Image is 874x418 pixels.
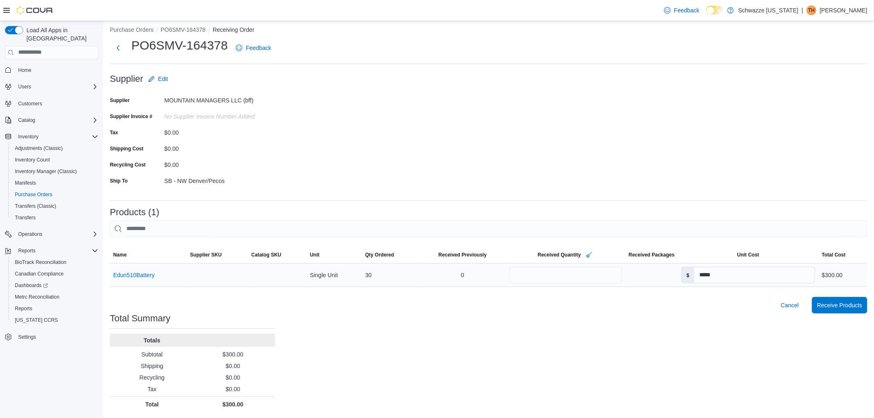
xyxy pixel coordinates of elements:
label: Recycling Cost [110,161,146,168]
button: BioTrack Reconciliation [8,256,102,268]
a: Dashboards [12,280,51,290]
a: Purchase Orders [12,190,56,199]
div: $300.00 [822,270,843,280]
button: Transfers (Classic) [8,200,102,212]
a: Settings [15,332,39,342]
span: Home [18,67,31,74]
button: Metrc Reconciliation [8,291,102,303]
a: Metrc Reconciliation [12,292,63,302]
span: Manifests [15,180,36,186]
button: Next [110,40,126,56]
span: Inventory Count [15,157,50,163]
a: Home [15,65,35,75]
span: Catalog [15,115,98,125]
span: Received Quantity [538,252,581,258]
span: Edit [158,75,168,83]
span: Load All Apps in [GEOGRAPHIC_DATA] [23,26,98,43]
span: Canadian Compliance [12,269,98,279]
div: $0.00 [164,158,275,168]
button: Name [110,248,187,261]
span: Operations [15,229,98,239]
div: 0 [419,267,506,283]
span: Received Previously [439,252,487,258]
label: Shipping Cost [110,145,143,152]
span: Settings [18,334,36,340]
button: Reports [2,245,102,256]
span: Dashboards [15,282,48,289]
button: Catalog SKU [248,248,307,261]
span: Dashboards [12,280,98,290]
p: Schwazze [US_STATE] [738,5,798,15]
button: Users [2,81,102,93]
a: Feedback [661,2,703,19]
span: Home [15,65,98,75]
span: Cancel [781,301,799,309]
p: Subtotal [113,350,191,359]
span: Adjustments (Classic) [15,145,63,152]
a: Customers [15,99,45,109]
a: Feedback [233,40,274,56]
button: Catalog [2,114,102,126]
span: Qty Ordered [365,252,394,258]
div: $0.00 [164,126,275,136]
div: No Supplier Invoice Number added [164,110,275,120]
span: Transfers (Classic) [12,201,98,211]
a: Inventory Count [12,155,53,165]
label: Supplier [110,97,130,104]
button: Receive Products [812,297,867,313]
span: Transfers [15,214,36,221]
label: Supplier Invoice # [110,113,152,120]
nav: Complex example [5,61,98,365]
div: Single Unit [306,267,362,283]
button: Canadian Compliance [8,268,102,280]
span: Unit Cost [737,252,759,258]
span: Reports [15,246,98,256]
button: Supplier SKU [187,248,248,261]
span: Total Cost [822,252,846,258]
nav: An example of EuiBreadcrumbs [110,26,867,36]
span: Manifests [12,178,98,188]
a: [US_STATE] CCRS [12,315,61,325]
button: Operations [15,229,46,239]
h3: Products (1) [110,207,159,217]
a: Dashboards [8,280,102,291]
span: Reports [15,305,32,312]
div: TJ Holt [807,5,817,15]
div: $0.00 [164,142,275,152]
button: Customers [2,97,102,109]
span: Customers [18,100,42,107]
span: Catalog SKU [252,252,282,258]
button: Inventory [2,131,102,142]
img: Cova [17,6,54,14]
p: $0.00 [194,362,272,370]
a: Edun510Battery [113,270,154,280]
input: Dark Mode [706,6,724,14]
a: Canadian Compliance [12,269,67,279]
p: Shipping [113,362,191,370]
span: Inventory Count [12,155,98,165]
span: Inventory Manager (Classic) [15,168,77,175]
button: [US_STATE] CCRS [8,314,102,326]
button: PO6SMV-164378 [161,26,206,33]
div: 30 [362,267,419,283]
span: Metrc Reconciliation [15,294,59,300]
span: Feedback [246,44,271,52]
button: Inventory Manager (Classic) [8,166,102,177]
button: Inventory Count [8,154,102,166]
a: BioTrack Reconciliation [12,257,70,267]
h1: PO6SMV-164378 [131,37,228,54]
p: $0.00 [194,385,272,393]
label: $ [682,267,695,283]
p: | [802,5,803,15]
input: This is a search bar. After typing your query, hit enter to filter the results lower in the page. [110,221,867,237]
span: Settings [15,332,98,342]
span: Feedback [674,6,699,14]
a: Manifests [12,178,39,188]
span: Adjustments (Classic) [12,143,98,153]
span: Operations [18,231,43,237]
button: Cancel [778,297,803,313]
span: Received Packages [629,252,674,258]
span: Purchase Orders [15,191,52,198]
div: MOUNTAIN MANAGERS LLC (bff) [164,94,275,104]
